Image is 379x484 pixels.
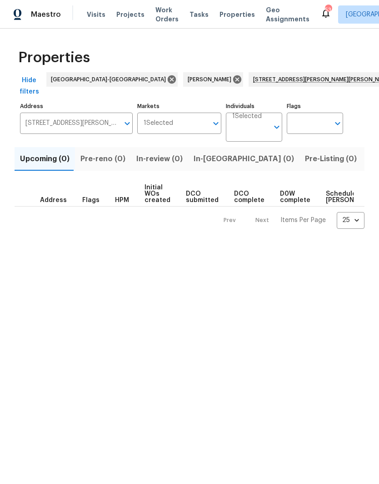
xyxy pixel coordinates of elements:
[280,191,310,203] span: D0W complete
[155,5,179,24] span: Work Orders
[145,184,170,203] span: Initial WOs created
[87,10,105,19] span: Visits
[280,216,326,225] p: Items Per Page
[188,75,235,84] span: [PERSON_NAME]
[219,10,255,19] span: Properties
[234,191,264,203] span: DCO complete
[326,191,377,203] span: Scheduled [PERSON_NAME]
[31,10,61,19] span: Maestro
[144,119,173,127] span: 1 Selected
[116,10,145,19] span: Projects
[18,53,90,62] span: Properties
[15,72,44,100] button: Hide filters
[186,191,219,203] span: DCO submitted
[194,153,294,165] span: In-[GEOGRAPHIC_DATA] (0)
[266,5,309,24] span: Geo Assignments
[189,11,209,18] span: Tasks
[215,212,364,229] nav: Pagination Navigation
[82,197,100,203] span: Flags
[46,72,178,87] div: [GEOGRAPHIC_DATA]-[GEOGRAPHIC_DATA]
[209,117,222,130] button: Open
[80,153,125,165] span: Pre-reno (0)
[305,153,357,165] span: Pre-Listing (0)
[121,117,134,130] button: Open
[51,75,170,84] span: [GEOGRAPHIC_DATA]-[GEOGRAPHIC_DATA]
[183,72,243,87] div: [PERSON_NAME]
[136,153,183,165] span: In-review (0)
[115,197,129,203] span: HPM
[325,5,331,15] div: 53
[331,117,344,130] button: Open
[232,113,262,120] span: 1 Selected
[20,104,133,109] label: Address
[137,104,222,109] label: Markets
[270,121,283,133] button: Open
[287,104,343,109] label: Flags
[40,197,67,203] span: Address
[20,153,70,165] span: Upcoming (0)
[18,75,40,97] span: Hide filters
[226,104,282,109] label: Individuals
[337,208,364,232] div: 25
